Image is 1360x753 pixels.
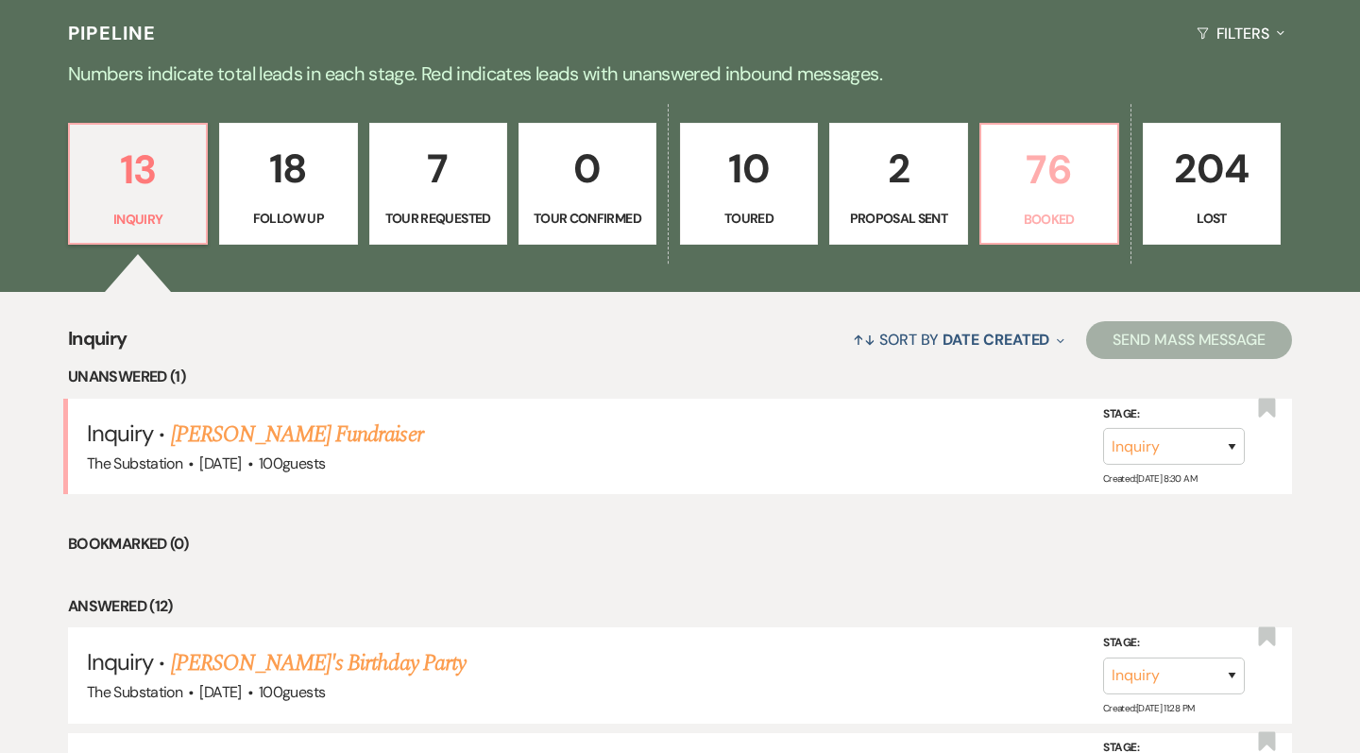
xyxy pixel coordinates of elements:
p: Proposal Sent [841,208,955,229]
a: 7Tour Requested [369,123,507,246]
a: 13Inquiry [68,123,208,246]
a: 76Booked [979,123,1119,246]
p: Tour Confirmed [531,208,644,229]
label: Stage: [1103,404,1245,425]
a: 18Follow Up [219,123,357,246]
a: [PERSON_NAME]'s Birthday Party [171,646,466,680]
span: [DATE] [199,682,241,702]
span: The Substation [87,454,182,473]
span: Inquiry [87,419,153,448]
li: Unanswered (1) [68,365,1292,389]
h3: Pipeline [68,20,157,46]
span: The Substation [87,682,182,702]
a: 10Toured [680,123,818,246]
button: Sort By Date Created [845,315,1072,365]
span: Date Created [943,330,1049,350]
p: 13 [81,138,195,201]
a: [PERSON_NAME] Fundraiser [171,418,423,452]
span: Created: [DATE] 8:30 AM [1103,472,1197,485]
span: Created: [DATE] 11:28 PM [1103,702,1194,714]
button: Filters [1189,9,1292,59]
p: 76 [993,138,1106,201]
p: Booked [993,209,1106,230]
p: Toured [692,208,806,229]
a: 204Lost [1143,123,1281,246]
li: Answered (12) [68,594,1292,619]
p: 7 [382,137,495,200]
li: Bookmarked (0) [68,532,1292,556]
p: 204 [1155,137,1268,200]
span: [DATE] [199,454,241,473]
span: ↑↓ [853,330,875,350]
p: 10 [692,137,806,200]
p: 2 [841,137,955,200]
button: Send Mass Message [1086,321,1292,359]
label: Stage: [1103,633,1245,654]
p: Follow Up [231,208,345,229]
span: 100 guests [259,682,325,702]
p: 18 [231,137,345,200]
a: 2Proposal Sent [829,123,967,246]
p: Inquiry [81,209,195,230]
span: 100 guests [259,454,325,473]
span: Inquiry [87,647,153,676]
p: Tour Requested [382,208,495,229]
a: 0Tour Confirmed [518,123,656,246]
span: Inquiry [68,324,127,365]
p: 0 [531,137,644,200]
p: Lost [1155,208,1268,229]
